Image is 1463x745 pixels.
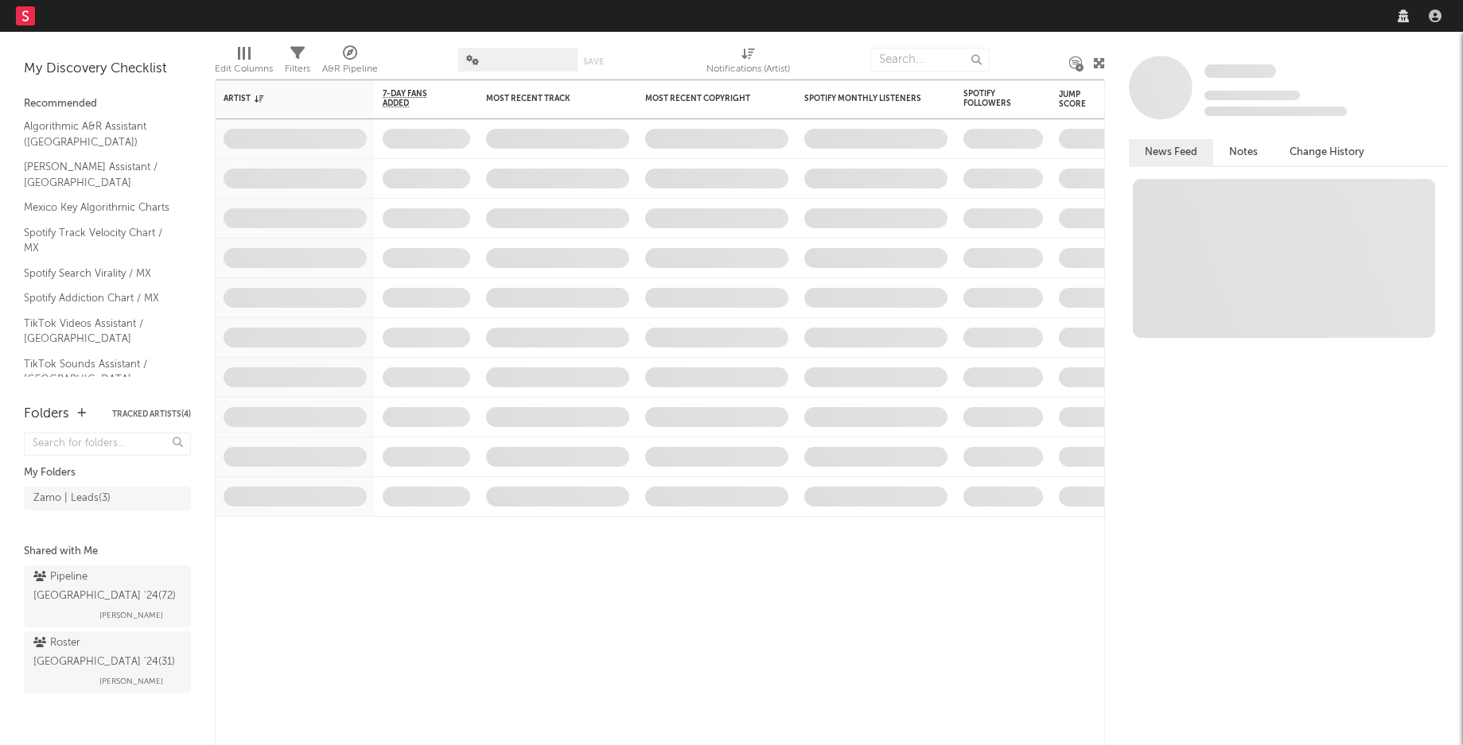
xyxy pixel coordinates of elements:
[215,40,273,86] div: Edit Columns
[33,489,111,508] div: Zamo | Leads ( 3 )
[24,355,175,388] a: TikTok Sounds Assistant / [GEOGRAPHIC_DATA]
[1274,139,1380,165] button: Change History
[24,315,175,347] a: TikTok Videos Assistant / [GEOGRAPHIC_DATA]
[706,60,790,79] div: Notifications (Artist)
[24,158,175,191] a: [PERSON_NAME] Assistant / [GEOGRAPHIC_DATA]
[24,224,175,257] a: Spotify Track Velocity Chart / MX
[24,464,191,483] div: My Folders
[24,95,191,114] div: Recommended
[322,40,378,86] div: A&R Pipeline
[33,634,177,672] div: Roster [GEOGRAPHIC_DATA] '24 ( 31 )
[24,487,191,510] a: Zamo | Leads(3)
[112,410,191,418] button: Tracked Artists(4)
[1213,139,1274,165] button: Notes
[24,60,191,79] div: My Discovery Checklist
[963,89,1019,108] div: Spotify Followers
[24,542,191,561] div: Shared with Me
[24,631,191,693] a: Roster [GEOGRAPHIC_DATA] '24(31)[PERSON_NAME]
[224,94,343,103] div: Artist
[1204,107,1347,116] span: 0 fans last week
[870,48,990,72] input: Search...
[322,60,378,79] div: A&R Pipeline
[1204,91,1300,100] span: Tracking Since: [DATE]
[706,40,790,86] div: Notifications (Artist)
[383,89,446,108] span: 7-Day Fans Added
[99,672,163,691] span: [PERSON_NAME]
[486,94,605,103] div: Most Recent Track
[24,433,191,456] input: Search for folders...
[215,60,273,79] div: Edit Columns
[804,94,924,103] div: Spotify Monthly Listeners
[1204,64,1276,78] span: Some Artist
[24,199,175,216] a: Mexico Key Algorithmic Charts
[99,606,163,625] span: [PERSON_NAME]
[1129,139,1213,165] button: News Feed
[1204,64,1276,80] a: Some Artist
[285,60,310,79] div: Filters
[645,94,765,103] div: Most Recent Copyright
[583,57,604,66] button: Save
[24,405,69,424] div: Folders
[24,289,175,307] a: Spotify Addiction Chart / MX
[24,118,175,150] a: Algorithmic A&R Assistant ([GEOGRAPHIC_DATA])
[24,265,175,282] a: Spotify Search Virality / MX
[285,40,310,86] div: Filters
[33,568,177,606] div: Pipeline [GEOGRAPHIC_DATA] '24 ( 72 )
[1059,90,1099,109] div: Jump Score
[24,565,191,627] a: Pipeline [GEOGRAPHIC_DATA] '24(72)[PERSON_NAME]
